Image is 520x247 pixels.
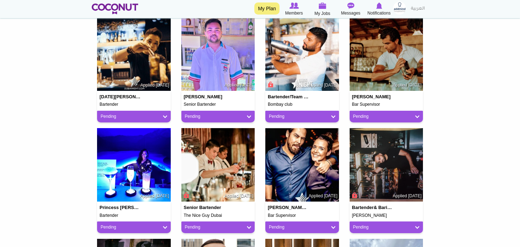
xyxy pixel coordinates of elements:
[101,224,167,230] a: Pending
[269,114,335,120] a: Pending
[100,213,168,218] h5: Bartender
[318,2,326,9] img: My Jobs
[352,102,421,107] h5: Bar Supervisor
[184,102,253,107] h5: Senior Bartender
[308,2,337,17] a: My Jobs My Jobs
[285,10,303,17] span: Members
[367,10,390,17] span: Notifications
[181,128,255,202] img: ronel ocay's picture
[352,205,393,210] h4: Bartender& Barista
[376,2,382,9] img: Notifications
[351,192,357,199] span: Connect to Unlock the Profile
[268,102,337,107] h5: Bombay club
[101,114,167,120] a: Pending
[97,128,171,202] img: Princess Eulaine Bucao's picture
[265,128,339,202] img: Marco paulo Fino Brandao's picture
[254,2,279,15] a: My Plan
[350,17,423,91] img: Khaled Orabi's picture
[181,17,255,91] img: Shishir Pariyar's picture
[352,213,421,218] h5: [PERSON_NAME]
[92,4,138,14] img: Home
[280,2,308,17] a: Browse Members Members
[407,2,428,16] a: العربية
[347,2,354,9] img: Messages
[268,213,337,218] h5: Bar Supervisor
[341,10,361,17] span: Messages
[353,224,420,230] a: Pending
[265,17,339,91] img: Nitin Chhibber's picture
[100,94,141,99] h4: [DATE][PERSON_NAME]
[289,2,299,9] img: Browse Members
[185,224,251,230] a: Pending
[100,102,168,107] h5: Bartender
[352,94,393,99] h4: [PERSON_NAME]
[268,205,309,210] h4: [PERSON_NAME] [PERSON_NAME] [PERSON_NAME]
[100,205,141,210] h4: Princess [PERSON_NAME]
[184,213,253,218] h5: The Nice Guy Dubai
[183,192,189,199] span: Connect to Unlock the Profile
[267,81,273,88] span: Connect to Unlock the Profile
[185,114,251,120] a: Pending
[365,2,393,17] a: Notifications Notifications
[268,94,309,99] h4: Bartender/Team Leader
[269,224,335,230] a: Pending
[353,114,420,120] a: Pending
[97,17,171,91] img: Noel Tajorda's picture
[184,94,225,99] h4: [PERSON_NAME]
[350,128,423,202] img: azar javed's picture
[315,10,330,17] span: My Jobs
[184,205,225,210] h4: Senior Bartender
[337,2,365,17] a: Messages Messages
